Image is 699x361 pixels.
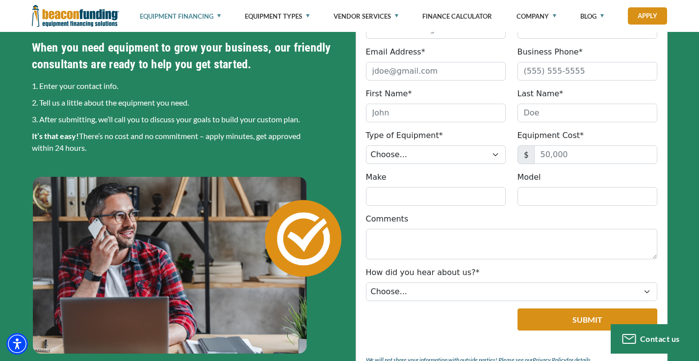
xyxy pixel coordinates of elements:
input: (555) 555-5555 [518,62,657,81]
span: Contact us [640,334,680,343]
strong: It’s that easy! [32,131,79,140]
h4: When you need equipment to grow your business, our friendly consultants are ready to help you get... [32,39,344,73]
label: Last Name* [518,88,564,100]
button: Submit [518,308,657,331]
label: Email Address* [366,46,425,58]
iframe: reCAPTCHA [366,308,485,339]
p: 2. Tell us a little about the equipment you need. [32,97,344,109]
img: Man on phone [32,175,344,354]
label: Comments [366,213,409,225]
button: Contact us [611,324,689,354]
p: 3. After submitting, we’ll call you to discuss your goals to build your custom plan. [32,113,344,125]
p: There’s no cost and no commitment – apply minutes, get approved within 24 hours. [32,130,344,154]
input: Doe [518,104,657,122]
label: Make [366,171,387,183]
span: $ [518,145,535,164]
label: How did you hear about us?* [366,267,480,278]
label: Business Phone* [518,46,583,58]
label: First Name* [366,88,412,100]
label: Type of Equipment* [366,130,443,141]
div: Accessibility Menu [6,333,28,355]
p: 1. Enter your contact info. [32,80,344,92]
a: Apply [628,7,667,25]
input: jdoe@gmail.com [366,62,506,81]
label: Equipment Cost* [518,130,584,141]
input: John [366,104,506,122]
input: 50,000 [534,145,657,164]
label: Model [518,171,541,183]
